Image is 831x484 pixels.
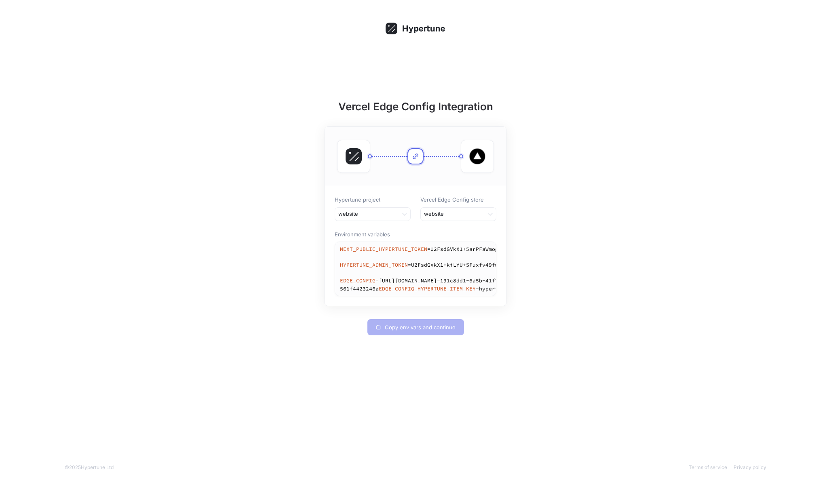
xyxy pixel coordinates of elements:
[385,325,456,330] span: Copy env vars and continue
[65,464,114,471] div: © 2025 Hypertune Ltd
[335,196,411,204] p: Hypertune project
[310,99,521,114] h1: Vercel Edge Config Integration
[367,319,464,335] button: Copy env vars and continue
[420,196,496,204] p: Vercel Edge Config store
[734,464,766,470] a: Privacy policy
[335,242,744,296] textarea: NEXT_PUBLIC_HYPERTUNE_TOKEN=U2FsdGVkX1+5arPFaWmogLbnhus+hY6+/z5FT9rQ3G4= HYPERTUNE_ADMIN_TOKEN=U2...
[689,464,727,470] a: Terms of service
[335,231,496,239] p: Environment variables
